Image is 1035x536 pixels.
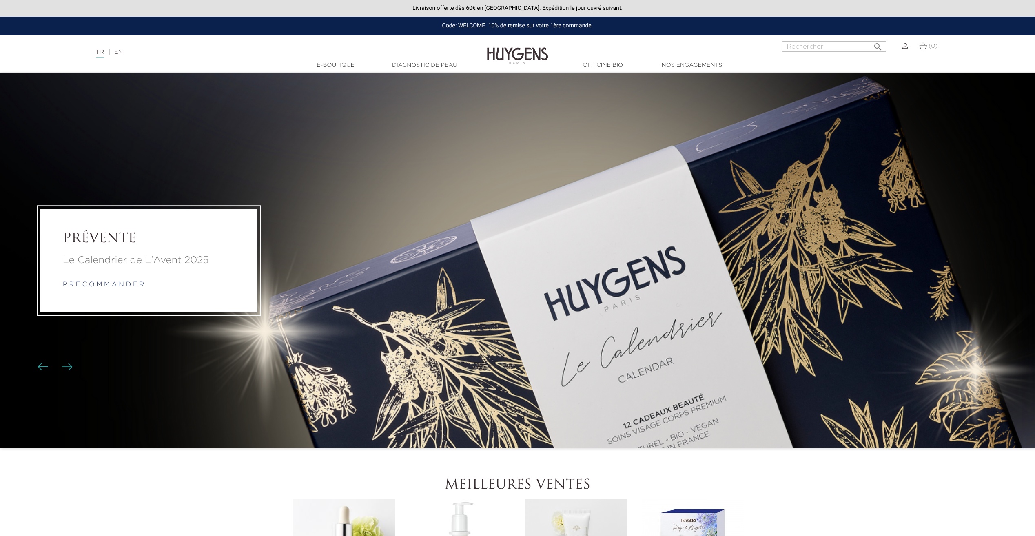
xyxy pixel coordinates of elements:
[41,361,67,373] div: Boutons du carrousel
[96,49,104,58] a: FR
[384,61,465,70] a: Diagnostic de peau
[562,61,644,70] a: Officine Bio
[487,34,548,66] img: Huygens
[873,40,883,49] i: 
[92,47,425,57] div: |
[63,231,235,247] a: PRÉVENTE
[291,478,744,493] h2: Meilleures ventes
[63,253,235,268] a: Le Calendrier de L'Avent 2025
[782,41,886,52] input: Rechercher
[929,43,938,49] span: (0)
[114,49,122,55] a: EN
[871,39,885,50] button: 
[651,61,733,70] a: Nos engagements
[295,61,377,70] a: E-Boutique
[63,282,144,288] a: p r é c o m m a n d e r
